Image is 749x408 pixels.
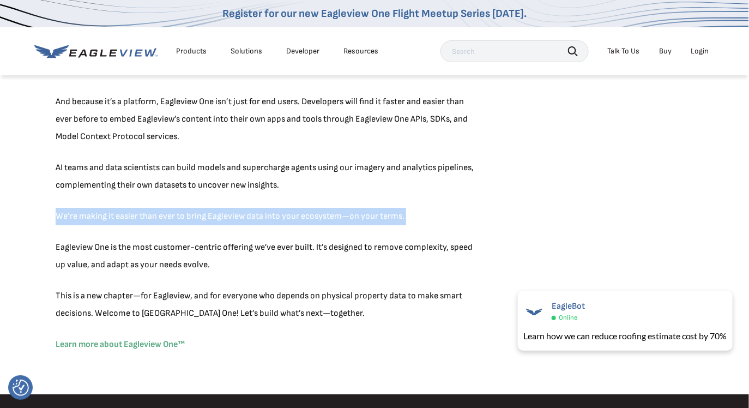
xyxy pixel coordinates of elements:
[231,46,262,56] div: Solutions
[440,40,589,62] input: Search
[559,314,577,322] span: Online
[607,46,639,56] div: Talk To Us
[56,287,481,322] p: This is a new chapter—for Eagleview, and for everyone who depends on physical property data to ma...
[523,329,727,343] div: Learn how we can reduce roofing estimate cost by 70%
[56,159,481,194] p: AI teams and data scientists can build models and supercharge agents using our imagery and analyt...
[56,339,185,350] a: Learn more about Eagleview One™
[13,380,29,396] img: Revisit consent button
[56,208,481,225] p: We’re making it easier than ever to bring Eagleview data into your ecosystem—on your terms.
[343,46,378,56] div: Resources
[56,239,481,274] p: Eagleview One is the most customer-centric offering we’ve ever built. It’s designed to remove com...
[13,380,29,396] button: Consent Preferences
[659,46,672,56] a: Buy
[523,301,545,323] img: EagleBot
[552,301,585,311] span: EagleBot
[691,46,709,56] div: Login
[222,7,527,20] a: Register for our new Eagleview One Flight Meetup Series [DATE].
[286,46,319,56] a: Developer
[176,46,207,56] div: Products
[56,93,481,146] p: And because it’s a platform, Eagleview One isn’t just for end users. Developers will find it fast...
